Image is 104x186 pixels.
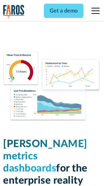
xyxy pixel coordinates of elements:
[87,3,101,19] div: menu
[3,51,101,122] img: Dora Metrics Dashboard
[44,4,83,18] a: Get a demo
[3,139,87,173] span: [PERSON_NAME] metrics dashboards
[3,5,25,19] img: Logo of the analytics and reporting company Faros.
[3,5,25,19] a: home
